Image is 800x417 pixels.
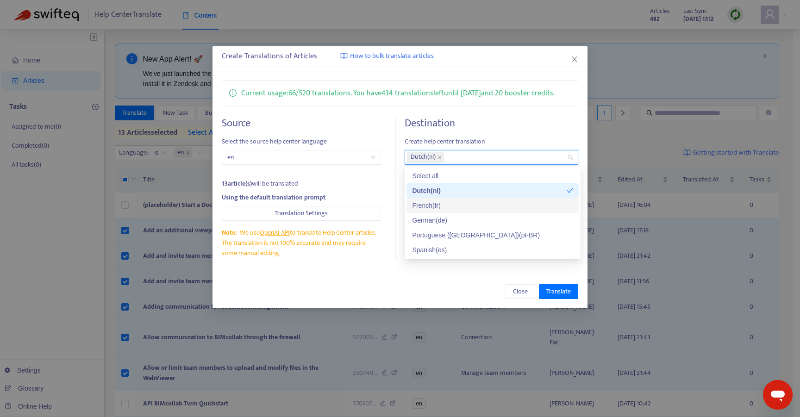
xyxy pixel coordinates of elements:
[350,51,434,62] span: How to bulk translate articles
[275,208,328,218] span: Translation Settings
[260,227,290,238] a: OpenAI API
[340,51,434,62] a: How to bulk translate articles
[222,137,381,147] span: Select the source help center language
[229,87,237,97] span: info-circle
[437,155,442,160] span: close
[222,178,252,189] strong: 13 article(s)
[412,186,567,196] div: Dutch ( nl )
[513,286,528,297] span: Close
[222,117,381,130] h4: Source
[406,168,579,183] div: Select all
[412,171,573,181] div: Select all
[222,206,381,221] button: Translation Settings
[412,215,573,225] div: German ( de )
[405,117,578,130] h4: Destination
[412,200,573,211] div: French ( fr )
[222,193,381,203] div: Using the default translation prompt
[340,52,348,60] img: image-link
[763,380,793,410] iframe: Button to launch messaging window, conversation in progress
[227,150,376,164] span: en
[222,51,579,62] div: Create Translations of Articles
[567,187,573,194] span: check
[411,152,436,163] span: Dutch ( nl )
[539,284,578,299] button: Translate
[506,284,535,299] button: Close
[222,228,381,258] div: We use to translate Help Center articles. The translation is not 100% accurate and may require so...
[569,54,580,64] button: Close
[222,227,237,238] span: Note:
[412,230,573,240] div: Portuguese ([GEOGRAPHIC_DATA]) ( pt-BR )
[405,137,578,147] span: Create help center translation
[412,245,573,255] div: Spanish ( es )
[222,179,381,189] div: will be translated
[241,87,555,99] p: Current usage: 66 / 520 translations . You have 434 translations left until [DATE] and 20 booster...
[571,56,578,63] span: close
[546,286,571,297] span: Translate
